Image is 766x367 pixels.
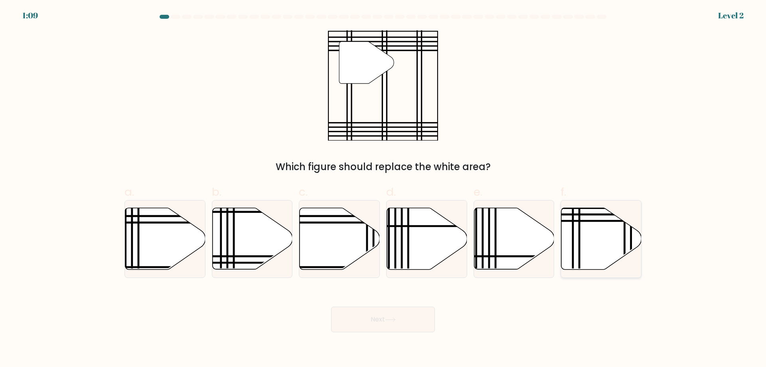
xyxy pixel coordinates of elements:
[561,184,566,200] span: f.
[386,184,396,200] span: d.
[212,184,221,200] span: b.
[129,160,637,174] div: Which figure should replace the white area?
[299,184,308,200] span: c.
[718,10,744,22] div: Level 2
[339,42,394,83] g: "
[331,307,435,332] button: Next
[474,184,482,200] span: e.
[124,184,134,200] span: a.
[22,10,38,22] div: 1:09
